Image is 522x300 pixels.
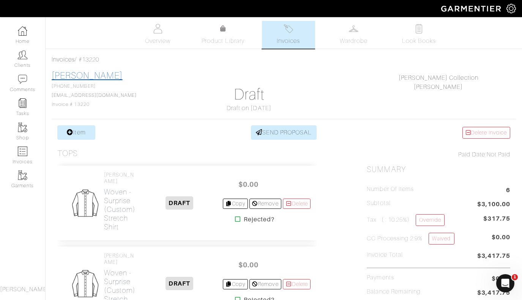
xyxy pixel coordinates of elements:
div: / #13220 [52,55,516,64]
a: Delete Invoice [462,127,510,139]
a: Remove [249,199,281,209]
a: Product Library [197,24,250,46]
span: Look Books [402,36,436,46]
a: Invoices [52,56,75,63]
h1: Draft [177,85,321,104]
a: Copy [223,279,248,289]
a: Look Books [393,21,446,49]
span: $0.00 [492,233,510,248]
h5: Balance Remaining [367,288,421,295]
h5: Subtotal [367,200,390,207]
strong: Rejected? [244,215,274,224]
img: Mens_Woven-3af304f0b202ec9cb0a26b9503a50981a6fda5c95ab5ec1cadae0dbe11e5085a.png [69,187,101,219]
span: Paid Date: [458,151,487,158]
span: Wardrobe [340,36,367,46]
img: orders-27d20c2124de7fd6de4e0e44c1d41de31381a507db9b33961299e4e07d508b8c.svg [284,24,293,33]
span: $0.00 [492,274,510,283]
span: $0.00 [226,176,271,193]
span: Overview [145,36,170,46]
a: SEND PROPOSAL [251,125,317,140]
span: $317.75 [483,214,510,223]
h2: Summary [367,165,510,174]
h5: Tax ( : 10.25%) [367,214,444,226]
span: $3,100.00 [477,200,510,210]
h2: Woven - Surprise (Custom) Stretch Shirt [104,188,137,231]
img: wardrobe-487a4870c1b7c33e795ec22d11cfc2ed9d08956e64fb3008fe2437562e282088.svg [349,24,358,33]
a: Delete [283,279,311,289]
span: $3,417.75 [477,251,510,262]
h3: Tops [57,149,78,158]
a: Waived [429,233,454,245]
span: $0.00 [226,257,271,273]
div: Draft on [DATE] [177,104,321,113]
img: basicinfo-40fd8af6dae0f16599ec9e87c0ef1c0a1fdea2edbe929e3d69a839185d80c458.svg [153,24,162,33]
a: Remove [249,279,281,289]
a: Copy [223,199,248,209]
h5: Invoice Total [367,251,403,259]
a: [PERSON_NAME] Collection [399,74,478,81]
a: Overview [131,21,185,49]
iframe: Intercom live chat [496,274,514,292]
span: 6 [506,186,510,196]
span: $3,417.75 [477,288,510,298]
img: garments-icon-b7da505a4dc4fd61783c78ac3ca0ef83fa9d6f193b1c9dc38574b1d14d53ca28.png [18,171,27,180]
h5: Payments [367,274,394,281]
a: Override [416,214,444,226]
img: reminder-icon-8004d30b9f0a5d33ae49ab947aed9ed385cf756f9e5892f1edd6e32f2345188e.png [18,98,27,108]
div: Not Paid [367,150,510,159]
a: Invoices [262,21,315,49]
img: orders-icon-0abe47150d42831381b5fb84f609e132dff9fe21cb692f30cb5eec754e2cba89.png [18,147,27,156]
span: DRAFT [166,277,193,290]
a: [PERSON_NAME] [414,84,463,90]
h5: CC Processing 2.9% [367,233,454,245]
img: garments-icon-b7da505a4dc4fd61783c78ac3ca0ef83fa9d6f193b1c9dc38574b1d14d53ca28.png [18,123,27,132]
span: Invoices [277,36,300,46]
h5: Number of Items [367,186,414,193]
a: Item [57,125,95,140]
span: Product Library [202,36,244,46]
a: Wardrobe [327,21,380,49]
img: todo-9ac3debb85659649dc8f770b8b6100bb5dab4b48dedcbae339e5042a72dfd3cc.svg [414,24,424,33]
img: comment-icon-a0a6a9ef722e966f86d9cbdc48e553b5cf19dbc54f86b18d962a5391bc8f6eb6.png [18,74,27,84]
a: Delete [283,199,311,209]
h4: [PERSON_NAME] [104,253,137,265]
a: [EMAIL_ADDRESS][DOMAIN_NAME] [52,93,137,98]
a: [PERSON_NAME] [52,71,123,81]
h4: [PERSON_NAME] [104,172,137,185]
img: clients-icon-6bae9207a08558b7cb47a8932f037763ab4055f8c8b6bfacd5dc20c3e0201464.png [18,50,27,60]
span: 1 [512,274,518,280]
span: [PHONE_NUMBER] Invoice # 13220 [52,84,137,107]
img: gear-icon-white-bd11855cb880d31180b6d7d6211b90ccbf57a29d726f0c71d8c61bd08dd39cc2.png [506,4,516,13]
img: Mens_Woven-3af304f0b202ec9cb0a26b9503a50981a6fda5c95ab5ec1cadae0dbe11e5085a.png [69,268,101,300]
img: dashboard-icon-dbcd8f5a0b271acd01030246c82b418ddd0df26cd7fceb0bd07c9910d44c42f6.png [18,26,27,36]
img: garmentier-logo-header-white-b43fb05a5012e4ada735d5af1a66efaba907eab6374d6393d1fbf88cb4ef424d.png [437,2,506,15]
a: [PERSON_NAME] Woven - Surprise (Custom)Stretch Shirt [104,172,137,231]
span: DRAFT [166,196,193,210]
